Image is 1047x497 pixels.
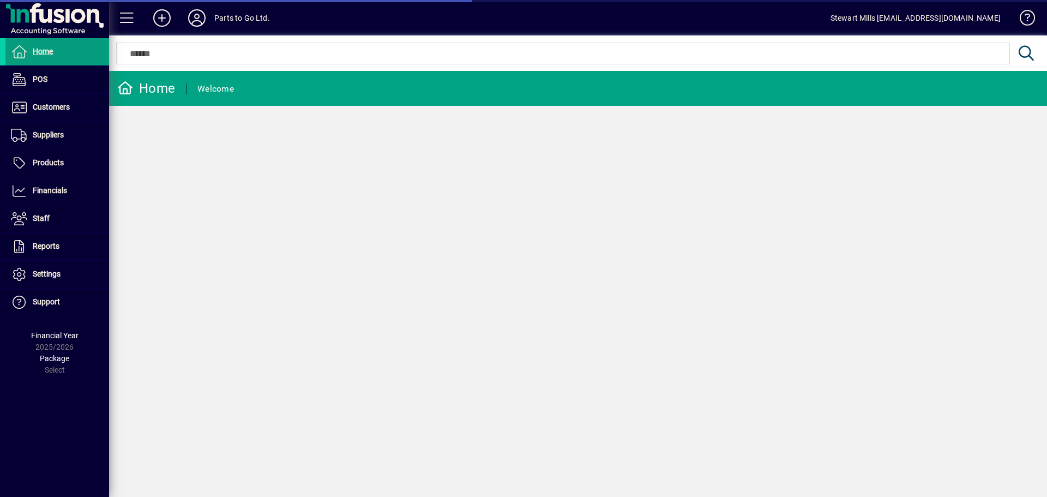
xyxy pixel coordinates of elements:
[179,8,214,28] button: Profile
[117,80,175,97] div: Home
[214,9,270,27] div: Parts to Go Ltd.
[40,354,69,363] span: Package
[5,261,109,288] a: Settings
[33,270,61,278] span: Settings
[33,242,59,250] span: Reports
[5,233,109,260] a: Reports
[1012,2,1033,38] a: Knowledge Base
[197,80,234,98] div: Welcome
[33,103,70,111] span: Customers
[5,289,109,316] a: Support
[33,214,50,223] span: Staff
[33,158,64,167] span: Products
[5,122,109,149] a: Suppliers
[33,186,67,195] span: Financials
[5,66,109,93] a: POS
[145,8,179,28] button: Add
[5,149,109,177] a: Products
[33,75,47,83] span: POS
[831,9,1001,27] div: Stewart Mills [EMAIL_ADDRESS][DOMAIN_NAME]
[5,94,109,121] a: Customers
[31,331,79,340] span: Financial Year
[33,47,53,56] span: Home
[5,177,109,205] a: Financials
[5,205,109,232] a: Staff
[33,130,64,139] span: Suppliers
[33,297,60,306] span: Support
